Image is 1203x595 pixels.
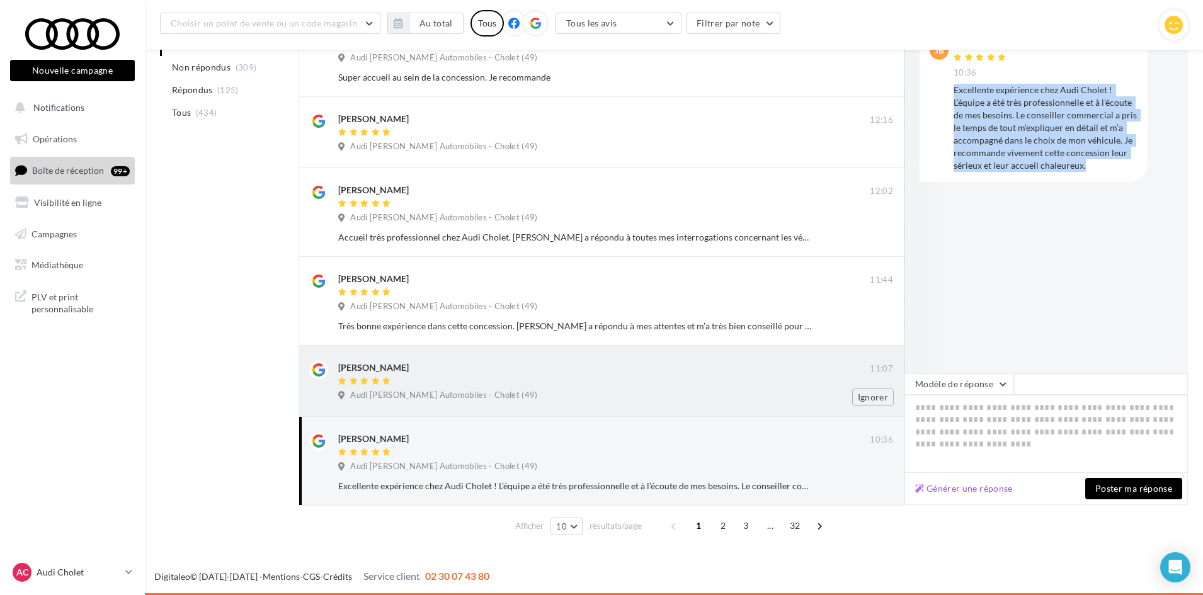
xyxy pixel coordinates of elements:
div: 99+ [111,166,130,176]
span: PLV et print personnalisable [31,288,130,315]
div: [PERSON_NAME] [338,273,409,285]
span: Audi [PERSON_NAME] Automobiles - Cholet (49) [350,52,537,64]
button: Nouvelle campagne [10,60,135,81]
span: 10:36 [870,434,893,446]
span: résultats/page [590,520,642,532]
a: Crédits [323,571,352,582]
span: Audi [PERSON_NAME] Automobiles - Cholet (49) [350,212,537,224]
button: 10 [550,518,583,535]
span: 1 [688,516,709,536]
span: 02 30 07 43 80 [425,570,489,582]
button: Tous les avis [556,13,681,34]
a: PLV et print personnalisable [8,283,137,320]
span: Audi [PERSON_NAME] Automobiles - Cholet (49) [350,301,537,312]
span: Audi [PERSON_NAME] Automobiles - Cholet (49) [350,141,537,152]
span: 32 [785,516,806,536]
button: Choisir un point de vente ou un code magasin [160,13,380,34]
div: [PERSON_NAME] [338,433,409,445]
span: Audi [PERSON_NAME] Automobiles - Cholet (49) [350,461,537,472]
div: Super accueil au sein de la concession. Je recommande [338,71,811,84]
button: Notifications [8,94,132,121]
div: [PERSON_NAME] [338,113,409,125]
button: Ignorer [852,388,894,406]
span: Répondus [172,84,213,96]
button: Au total [387,13,464,34]
span: jb [935,44,944,57]
div: Excellente expérience chez Audi Cholet ! L’équipe a été très professionnelle et à l’écoute de mes... [954,84,1137,172]
span: Campagnes [31,228,77,239]
div: [PERSON_NAME] [338,184,409,196]
a: AC Audi Cholet [10,560,135,584]
button: Au total [409,13,464,34]
a: Opérations [8,126,137,152]
a: Médiathèque [8,252,137,278]
a: Visibilité en ligne [8,190,137,216]
a: Campagnes [8,221,137,247]
span: 10 [556,521,567,531]
span: 2 [713,516,733,536]
button: Modèle de réponse [904,373,1014,395]
p: Audi Cholet [37,566,120,579]
div: Accueil très professionnel chez Audi Cholet. [PERSON_NAME] a répondu à toutes mes interrogations ... [338,231,811,244]
span: Boîte de réception [32,165,104,176]
div: Excellente expérience chez Audi Cholet ! L’équipe a été très professionnelle et à l’écoute de mes... [338,480,811,492]
span: Opérations [33,133,77,144]
a: CGS [303,571,320,582]
span: 3 [736,516,756,536]
div: Très bonne expérience dans cette concession. [PERSON_NAME] a répondu à mes attentes et m’a très b... [338,320,811,332]
div: Open Intercom Messenger [1160,552,1190,582]
a: Mentions [263,571,300,582]
span: Notifications [33,102,84,113]
span: Audi [PERSON_NAME] Automobiles - Cholet (49) [350,390,537,401]
span: Tous [172,106,191,119]
span: Médiathèque [31,259,83,270]
span: Non répondus [172,61,231,74]
span: (309) [236,62,257,72]
span: Choisir un point de vente ou un code magasin [171,18,357,28]
span: 11:07 [870,363,893,375]
span: Afficher [515,520,544,532]
span: 12:02 [870,186,893,197]
div: Tous [470,10,504,37]
span: Visibilité en ligne [34,197,101,208]
span: 11:44 [870,275,893,286]
a: Digitaleo [154,571,190,582]
button: Générer une réponse [910,481,1018,496]
span: (125) [217,85,239,95]
span: (434) [196,108,217,118]
span: Tous les avis [566,18,617,28]
span: 12:16 [870,115,893,126]
button: Poster ma réponse [1085,478,1182,499]
div: [PERSON_NAME] [954,41,1024,50]
a: Boîte de réception99+ [8,157,137,184]
div: [PERSON_NAME] [338,361,409,374]
span: AC [16,566,28,579]
span: 10:36 [954,67,977,79]
span: © [DATE]-[DATE] - - - [154,571,489,582]
button: Filtrer par note [686,13,781,34]
span: ... [760,516,780,536]
span: Service client [363,570,420,582]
